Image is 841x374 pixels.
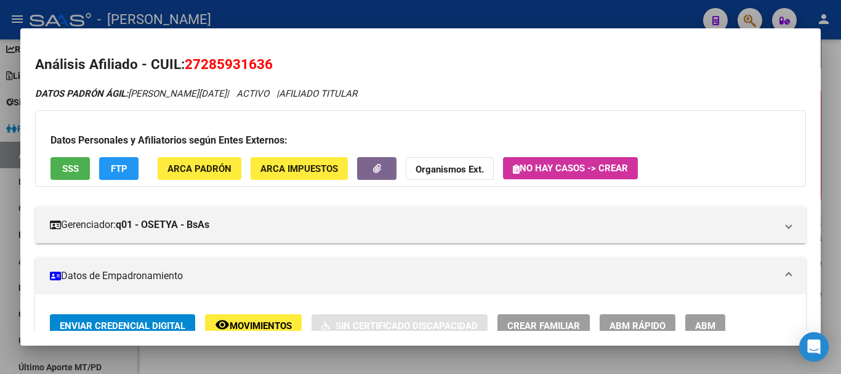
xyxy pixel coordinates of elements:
[167,163,231,174] span: ARCA Padrón
[35,88,128,99] strong: DATOS PADRÓN ÁGIL:
[50,314,195,337] button: Enviar Credencial Digital
[600,314,675,337] button: ABM Rápido
[251,157,348,180] button: ARCA Impuestos
[111,163,127,174] span: FTP
[406,157,494,180] button: Organismos Ext.
[35,88,227,99] span: [PERSON_NAME][DATE]
[799,332,829,362] div: Open Intercom Messenger
[336,320,478,331] span: Sin Certificado Discapacidad
[497,314,590,337] button: Crear Familiar
[610,320,666,331] span: ABM Rápido
[62,163,79,174] span: SSS
[416,164,484,175] strong: Organismos Ext.
[312,314,488,337] button: Sin Certificado Discapacidad
[60,320,185,331] span: Enviar Credencial Digital
[158,157,241,180] button: ARCA Padrón
[99,157,139,180] button: FTP
[215,317,230,332] mat-icon: remove_red_eye
[230,320,292,331] span: Movimientos
[260,163,338,174] span: ARCA Impuestos
[695,320,715,331] span: ABM
[205,314,302,337] button: Movimientos
[513,163,628,174] span: No hay casos -> Crear
[116,217,209,232] strong: q01 - OSETYA - BsAs
[685,314,725,337] button: ABM
[50,133,791,148] h3: Datos Personales y Afiliatorios según Entes Externos:
[279,88,357,99] span: AFILIADO TITULAR
[50,157,90,180] button: SSS
[35,258,806,295] mat-expansion-panel-header: Datos de Empadronamiento
[35,54,806,75] h2: Análisis Afiliado - CUIL:
[185,56,273,72] span: 27285931636
[507,320,580,331] span: Crear Familiar
[50,269,776,283] mat-panel-title: Datos de Empadronamiento
[503,157,638,179] button: No hay casos -> Crear
[35,88,357,99] i: | ACTIVO |
[50,217,776,232] mat-panel-title: Gerenciador:
[35,206,806,243] mat-expansion-panel-header: Gerenciador:q01 - OSETYA - BsAs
